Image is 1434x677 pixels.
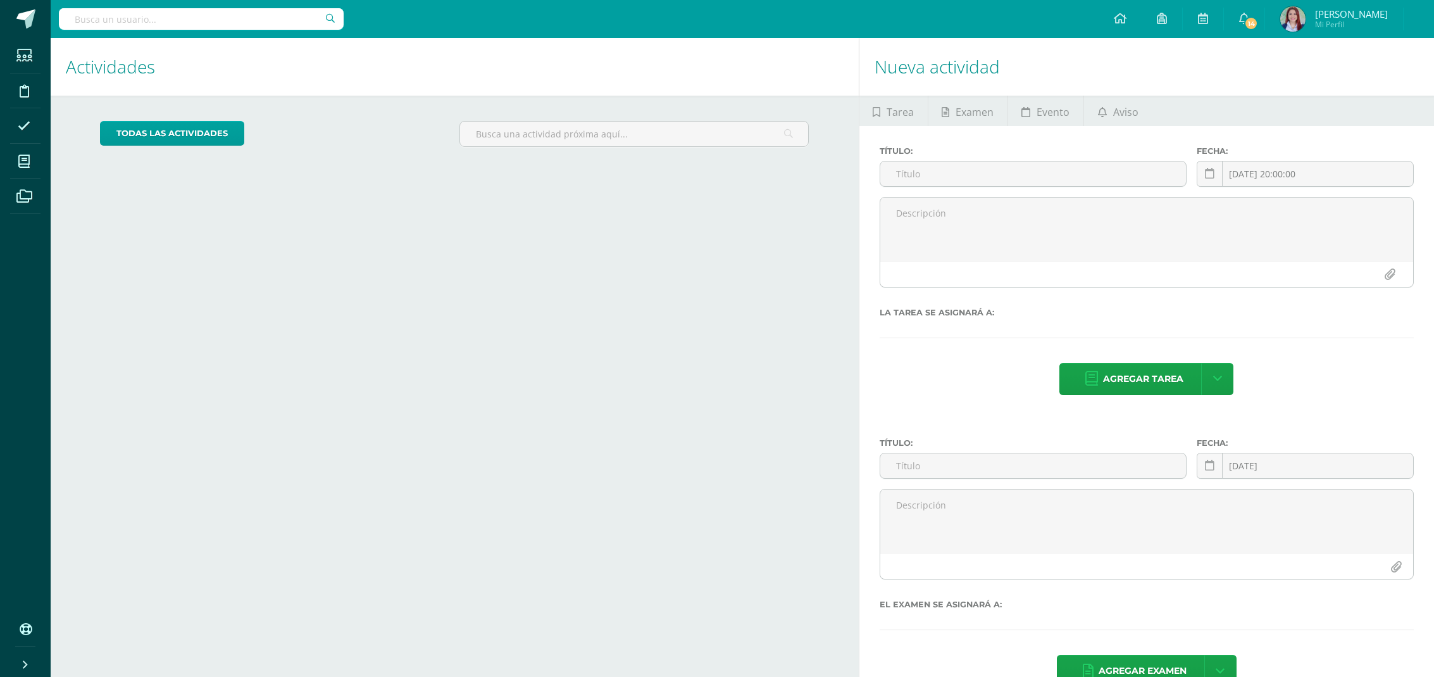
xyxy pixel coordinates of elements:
[859,96,928,126] a: Tarea
[1197,146,1414,156] label: Fecha:
[460,122,808,146] input: Busca una actividad próxima aquí...
[100,121,244,146] a: todas las Actividades
[880,146,1187,156] label: Título:
[880,438,1187,448] label: Título:
[1197,161,1413,186] input: Fecha de entrega
[880,453,1187,478] input: Título
[928,96,1007,126] a: Examen
[1280,6,1306,32] img: d7be4c7264bbc3b84d6a485b397438d1.png
[1197,453,1413,478] input: Fecha de entrega
[880,600,1414,609] label: El examen se asignará a:
[880,308,1414,317] label: La tarea se asignará a:
[887,97,914,127] span: Tarea
[956,97,994,127] span: Examen
[880,161,1187,186] input: Título
[1197,438,1414,448] label: Fecha:
[1315,8,1388,20] span: [PERSON_NAME]
[1008,96,1083,126] a: Evento
[1084,96,1152,126] a: Aviso
[66,38,844,96] h1: Actividades
[1037,97,1069,127] span: Evento
[1315,19,1388,30] span: Mi Perfil
[875,38,1419,96] h1: Nueva actividad
[59,8,344,30] input: Busca un usuario...
[1113,97,1138,127] span: Aviso
[1244,16,1258,30] span: 14
[1103,364,1183,395] span: Agregar tarea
